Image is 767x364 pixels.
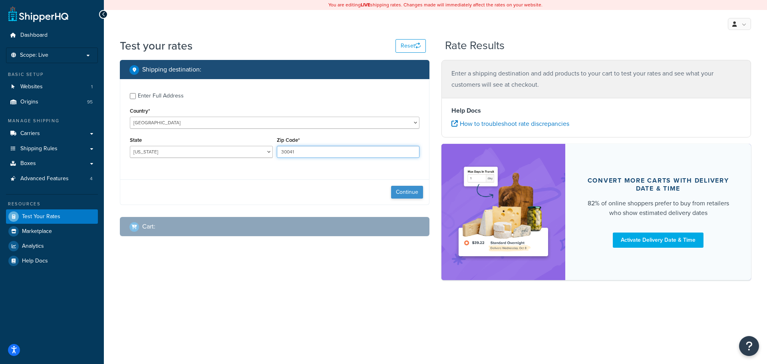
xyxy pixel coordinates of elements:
[277,137,300,143] label: Zip Code*
[6,80,98,94] li: Websites
[6,28,98,43] a: Dashboard
[6,171,98,186] a: Advanced Features4
[22,228,52,235] span: Marketplace
[20,160,36,167] span: Boxes
[6,141,98,156] a: Shipping Rules
[6,71,98,78] div: Basic Setup
[20,99,38,105] span: Origins
[130,93,136,99] input: Enter Full Address
[445,40,505,52] h2: Rate Results
[6,117,98,124] div: Manage Shipping
[138,90,184,101] div: Enter Full Address
[584,199,732,218] div: 82% of online shoppers prefer to buy from retailers who show estimated delivery dates
[739,336,759,356] button: Open Resource Center
[451,119,569,128] a: How to troubleshoot rate discrepancies
[6,95,98,109] a: Origins95
[6,239,98,253] a: Analytics
[361,1,370,8] b: LIVE
[584,177,732,193] div: Convert more carts with delivery date & time
[20,52,48,59] span: Scope: Live
[6,156,98,171] a: Boxes
[130,137,142,143] label: State
[20,130,40,137] span: Carriers
[453,156,553,268] img: feature-image-ddt-36eae7f7280da8017bfb280eaccd9c446f90b1fe08728e4019434db127062ab4.png
[613,233,703,248] a: Activate Delivery Date & Time
[6,95,98,109] li: Origins
[90,175,93,182] span: 4
[451,68,741,90] p: Enter a shipping destination and add products to your cart to test your rates and see what your c...
[451,106,741,115] h4: Help Docs
[120,38,193,54] h1: Test your rates
[6,201,98,207] div: Resources
[391,186,423,199] button: Continue
[6,209,98,224] a: Test Your Rates
[6,80,98,94] a: Websites1
[6,126,98,141] a: Carriers
[130,108,150,114] label: Country*
[142,223,155,230] h2: Cart :
[22,243,44,250] span: Analytics
[22,213,60,220] span: Test Your Rates
[6,171,98,186] li: Advanced Features
[22,258,48,265] span: Help Docs
[91,84,93,90] span: 1
[20,145,58,152] span: Shipping Rules
[142,66,201,73] h2: Shipping destination :
[20,175,69,182] span: Advanced Features
[6,224,98,239] a: Marketplace
[87,99,93,105] span: 95
[395,39,426,53] button: Reset
[20,32,48,39] span: Dashboard
[6,254,98,268] a: Help Docs
[20,84,43,90] span: Websites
